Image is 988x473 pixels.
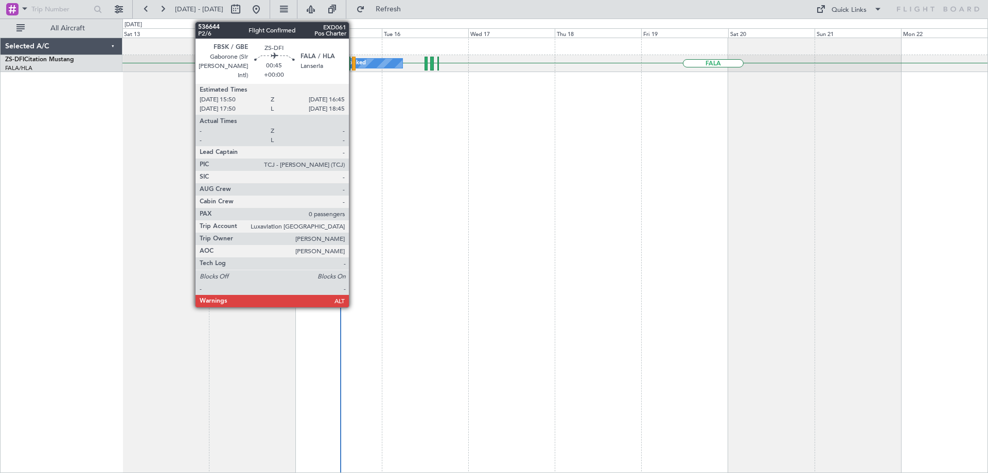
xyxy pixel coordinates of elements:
[125,21,142,29] div: [DATE]
[209,28,295,38] div: Sun 14
[5,57,24,63] span: ZS-DFI
[468,28,555,38] div: Wed 17
[27,25,109,32] span: All Aircraft
[641,28,728,38] div: Fri 19
[367,6,410,13] span: Refresh
[382,28,468,38] div: Tue 16
[122,28,208,38] div: Sat 13
[333,56,366,71] div: A/C Booked
[31,2,91,17] input: Trip Number
[11,20,112,37] button: All Aircraft
[832,5,867,15] div: Quick Links
[175,5,223,14] span: [DATE] - [DATE]
[5,57,74,63] a: ZS-DFICitation Mustang
[5,64,32,72] a: FALA/HLA
[728,28,815,38] div: Sat 20
[901,28,987,38] div: Mon 22
[351,1,413,17] button: Refresh
[811,1,887,17] button: Quick Links
[815,28,901,38] div: Sun 21
[555,28,641,38] div: Thu 18
[295,28,382,38] div: Mon 15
